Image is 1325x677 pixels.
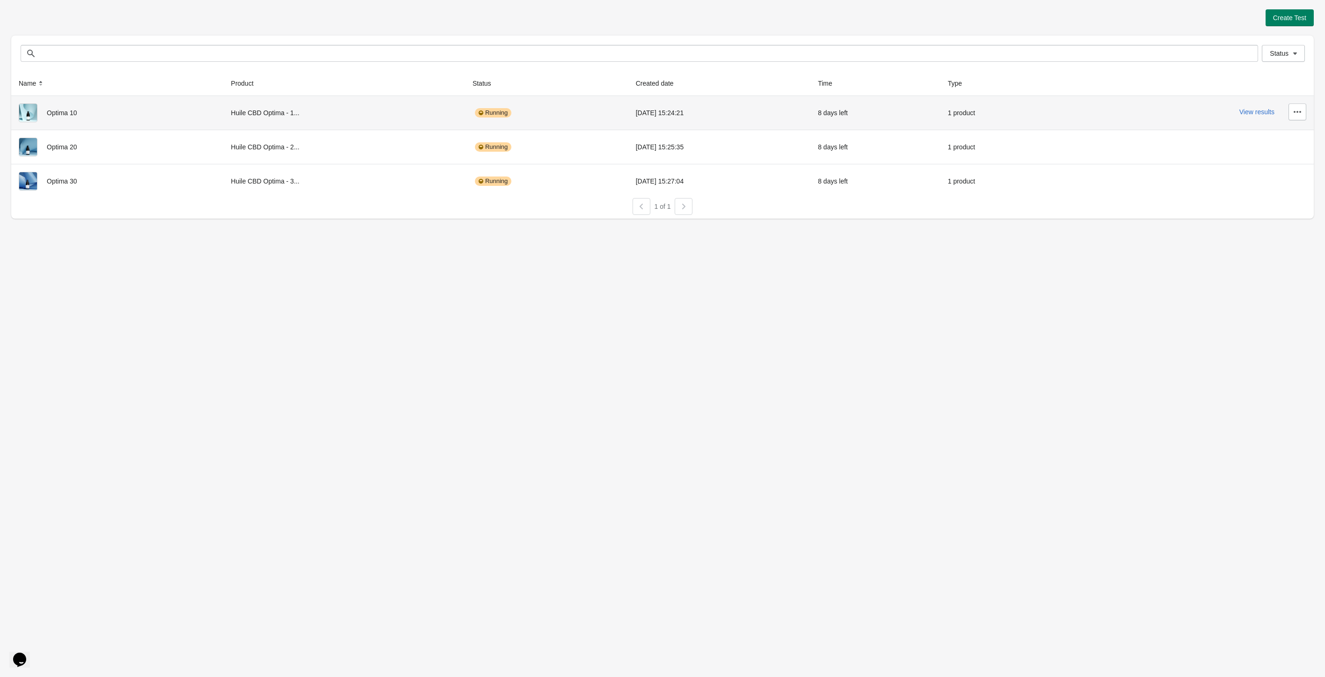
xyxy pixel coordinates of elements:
div: Huile CBD Optima - 2... [231,138,458,156]
div: Running [475,177,511,186]
button: Type [944,75,975,92]
span: 1 of 1 [654,203,670,210]
span: Status [1270,50,1289,57]
iframe: chat widget [9,640,39,668]
button: Create Test [1266,9,1314,26]
button: Time [814,75,845,92]
div: 1 product [948,103,1056,122]
button: Product [227,75,267,92]
div: 1 product [948,138,1056,156]
div: [DATE] 15:27:04 [636,172,803,191]
div: Huile CBD Optima - 1... [231,103,458,122]
span: Optima 30 [47,177,77,185]
span: Create Test [1273,14,1306,22]
button: Name [15,75,49,92]
div: 1 product [948,172,1056,191]
button: Status [469,75,504,92]
div: [DATE] 15:25:35 [636,138,803,156]
div: 8 days left [818,103,933,122]
div: Running [475,142,511,152]
div: Huile CBD Optima - 3... [231,172,458,191]
span: Optima 20 [47,143,77,151]
button: Created date [632,75,687,92]
div: Running [475,108,511,118]
div: 8 days left [818,172,933,191]
span: Optima 10 [47,109,77,117]
button: View results [1239,108,1274,116]
div: 8 days left [818,138,933,156]
div: [DATE] 15:24:21 [636,103,803,122]
button: Status [1262,45,1305,62]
